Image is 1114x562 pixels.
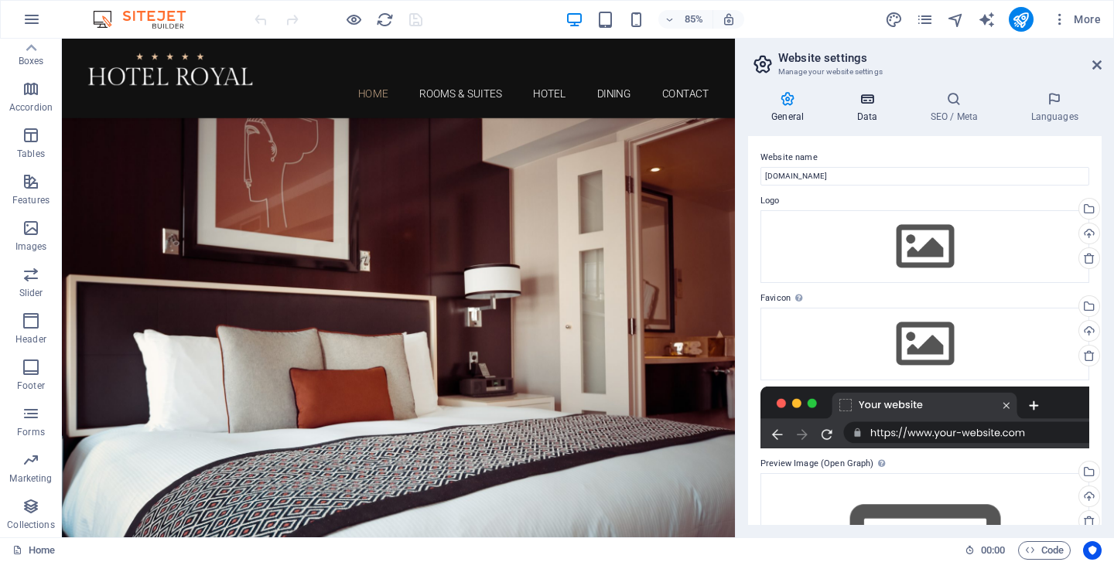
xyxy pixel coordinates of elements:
label: Logo [760,192,1089,210]
h4: SEO / Meta [907,91,1007,124]
h4: General [748,91,833,124]
p: Marketing [9,472,52,485]
button: Usercentrics [1083,541,1102,560]
i: AI Writer [978,11,996,29]
button: navigator [947,10,965,29]
button: text_generator [978,10,996,29]
p: Boxes [19,55,44,67]
div: Select files from the file manager, stock photos, or upload file(s) [760,210,1089,283]
label: Preview Image (Open Graph) [760,455,1089,473]
i: Navigator [947,11,965,29]
button: pages [916,10,935,29]
h4: Languages [1007,91,1102,124]
span: : [992,544,994,556]
h4: Data [833,91,907,124]
i: On resize automatically adjust zoom level to fit chosen device. [722,12,736,26]
span: More [1052,12,1101,27]
button: 85% [658,10,713,29]
label: Website name [760,148,1089,167]
button: reload [375,10,394,29]
span: Code [1025,541,1064,560]
a: Click to cancel selection. Double-click to open Pages [12,541,55,560]
h3: Manage your website settings [778,65,1071,79]
p: Accordion [9,101,53,114]
p: Images [15,240,47,253]
h2: Website settings [778,51,1102,65]
p: Forms [17,426,45,438]
p: Features [12,194,50,206]
span: 00 00 [981,541,1005,560]
div: Select files from the file manager, stock photos, or upload file(s) [760,308,1089,380]
i: Design (Ctrl+Alt+Y) [885,11,903,29]
p: Header [15,333,46,346]
button: More [1046,7,1107,32]
input: Name... [760,167,1089,186]
i: Publish [1012,11,1030,29]
p: Footer [17,380,45,392]
button: publish [1009,7,1034,32]
p: Tables [17,148,45,160]
img: Editor Logo [89,10,205,29]
p: Slider [19,287,43,299]
p: Collections [7,519,54,531]
label: Favicon [760,289,1089,308]
button: Code [1018,541,1071,560]
button: design [885,10,904,29]
h6: Session time [965,541,1006,560]
h6: 85% [682,10,706,29]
